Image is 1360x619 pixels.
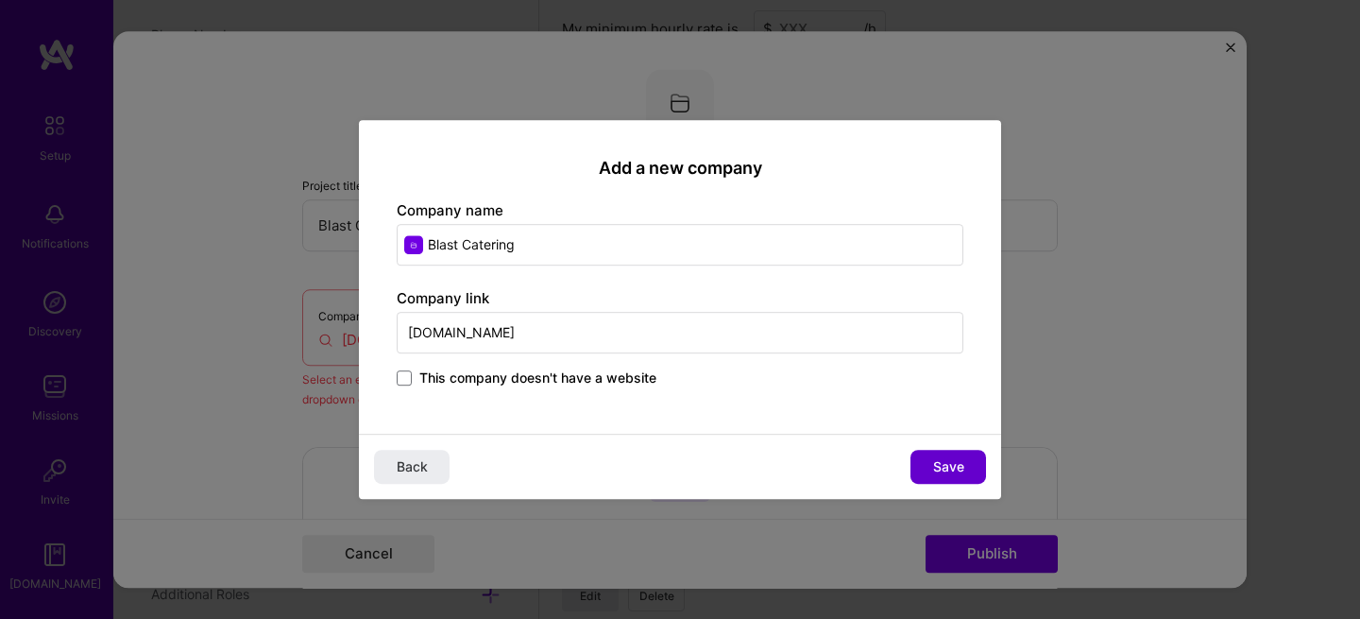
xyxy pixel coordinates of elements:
[933,457,964,476] span: Save
[397,224,963,266] input: Enter name
[397,312,963,353] input: Enter link
[397,201,503,219] label: Company name
[419,369,656,387] span: This company doesn't have a website
[374,450,450,484] button: Back
[397,457,428,476] span: Back
[397,158,963,179] h2: Add a new company
[397,289,489,307] label: Company link
[910,450,986,484] button: Save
